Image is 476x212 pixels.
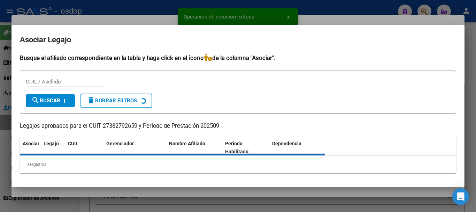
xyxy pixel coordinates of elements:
p: Legajos aprobados para el CUIT 27382792659 y Período de Prestación 202509 [20,122,456,131]
button: Borrar Filtros [80,94,152,108]
datatable-header-cell: Periodo Habilitado [222,136,269,159]
span: Buscar [31,97,60,104]
span: Periodo Habilitado [225,141,248,154]
div: 0 registros [20,156,456,173]
mat-icon: search [31,96,40,104]
span: Nombre Afiliado [169,141,205,146]
button: Buscar [26,94,75,107]
datatable-header-cell: CUIL [65,136,103,159]
datatable-header-cell: Asociar [20,136,41,159]
span: Gerenciador [106,141,134,146]
span: Legajo [44,141,59,146]
datatable-header-cell: Legajo [41,136,65,159]
span: CUIL [68,141,78,146]
datatable-header-cell: Nombre Afiliado [166,136,222,159]
span: Borrar Filtros [87,97,137,104]
h4: Busque el afiliado correspondiente en la tabla y haga click en el ícono de la columna "Asociar". [20,53,456,63]
datatable-header-cell: Gerenciador [103,136,166,159]
h2: Asociar Legajo [20,33,456,46]
datatable-header-cell: Dependencia [269,136,325,159]
span: Dependencia [272,141,301,146]
div: Open Intercom Messenger [452,188,469,205]
span: Asociar [23,141,39,146]
mat-icon: delete [87,96,95,104]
